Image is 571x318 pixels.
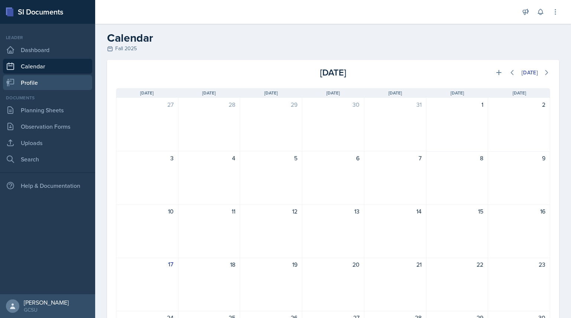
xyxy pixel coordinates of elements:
[24,306,69,314] div: GCSU
[369,154,422,163] div: 7
[431,154,484,163] div: 8
[493,260,545,269] div: 23
[3,75,92,90] a: Profile
[522,70,538,76] div: [DATE]
[121,207,174,216] div: 10
[493,207,545,216] div: 16
[245,260,297,269] div: 19
[261,66,405,79] div: [DATE]
[3,178,92,193] div: Help & Documentation
[3,119,92,134] a: Observation Forms
[369,260,422,269] div: 21
[451,90,464,96] span: [DATE]
[3,59,92,74] a: Calendar
[493,154,545,163] div: 9
[245,100,297,109] div: 29
[3,152,92,167] a: Search
[140,90,154,96] span: [DATE]
[431,207,484,216] div: 15
[245,207,297,216] div: 12
[121,100,174,109] div: 27
[307,260,359,269] div: 20
[245,154,297,163] div: 5
[3,34,92,41] div: Leader
[3,42,92,57] a: Dashboard
[431,260,484,269] div: 22
[183,207,236,216] div: 11
[517,66,543,79] button: [DATE]
[202,90,216,96] span: [DATE]
[326,90,340,96] span: [DATE]
[24,299,69,306] div: [PERSON_NAME]
[121,260,174,269] div: 17
[3,94,92,101] div: Documents
[388,90,402,96] span: [DATE]
[307,100,359,109] div: 30
[121,154,174,163] div: 3
[513,90,526,96] span: [DATE]
[3,103,92,118] a: Planning Sheets
[183,260,236,269] div: 18
[107,45,559,52] div: Fall 2025
[264,90,278,96] span: [DATE]
[107,31,559,45] h2: Calendar
[183,154,236,163] div: 4
[3,135,92,150] a: Uploads
[369,207,422,216] div: 14
[493,100,545,109] div: 2
[307,207,359,216] div: 13
[431,100,484,109] div: 1
[183,100,236,109] div: 28
[307,154,359,163] div: 6
[369,100,422,109] div: 31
